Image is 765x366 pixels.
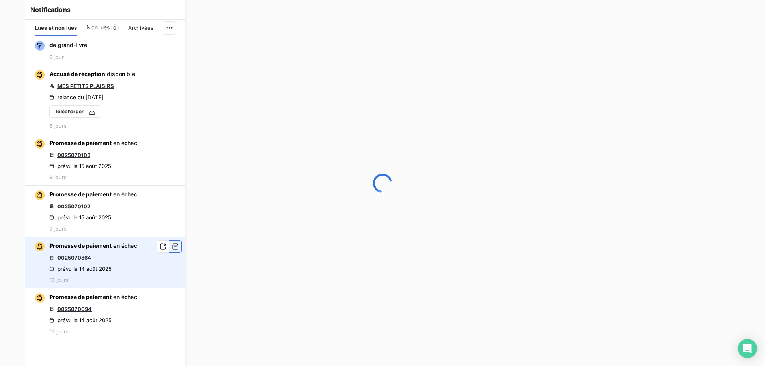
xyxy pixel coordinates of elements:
span: 9 jours [49,225,67,232]
span: en échec [113,294,137,300]
button: Promesse de paiement en échec0025070102prévu le 15 août 20259 jours [25,186,185,237]
a: 0025070103 [57,152,90,158]
span: Archivées [128,25,153,31]
button: Promesse de paiement en échec0025070864prévu le 14 août 202510 jours [25,237,185,288]
span: 9 jours [49,174,67,180]
span: Promesse de paiement [49,139,112,146]
div: prévu le 15 août 2025 [49,163,111,169]
span: disponible [107,70,135,77]
a: 0025070864 [57,254,91,261]
div: prévu le 14 août 2025 [49,317,112,323]
h6: Notifications [30,5,180,14]
span: 0 [111,24,119,31]
span: Promesse de paiement [49,191,112,198]
a: 0025070094 [57,306,92,312]
span: Non lues [86,23,110,31]
span: de grand-livre [49,41,87,49]
a: MES PETITS PLAISIRS [57,83,114,89]
span: 0 jour [49,54,64,60]
button: Promesse de paiement en échec0025070103prévu le 15 août 20259 jours [25,134,185,186]
a: 0025070102 [57,203,90,209]
span: 10 jours [49,277,69,283]
div: Open Intercom Messenger [738,339,757,358]
div: relance du [DATE] [49,94,104,100]
button: Télécharger [49,105,101,118]
span: en échec [113,139,137,146]
span: Accusé de réception [49,70,105,77]
span: 10 jours [49,328,69,335]
button: Promesse de paiement en échec0025070094prévu le 14 août 202510 jours [25,288,185,339]
div: prévu le 14 août 2025 [49,266,112,272]
span: Lues et non lues [35,25,77,31]
button: Accusé de réception disponibleMES PETITS PLAISIRSrelance du [DATE]Télécharger6 jours [25,65,185,134]
div: prévu le 15 août 2025 [49,214,111,221]
span: en échec [113,242,137,249]
span: 6 jours [49,123,67,129]
span: Promesse de paiement [49,294,112,300]
span: Promesse de paiement [49,242,112,249]
button: de grand-livre0 jour [25,36,185,65]
span: en échec [113,191,137,198]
